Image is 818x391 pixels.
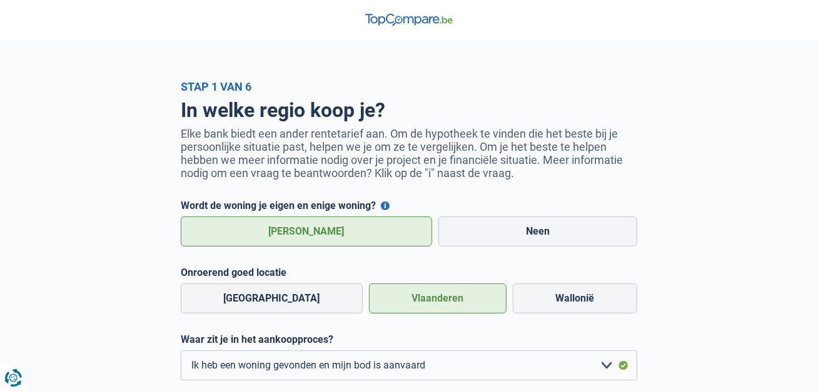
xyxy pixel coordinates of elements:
[181,333,637,345] label: Waar zit je in het aankoopproces?
[181,98,637,122] h1: In welke regio koop je?
[438,216,638,246] label: Neen
[381,201,390,210] button: Wordt de woning je eigen en enige woning?
[181,283,363,313] label: [GEOGRAPHIC_DATA]
[181,216,432,246] label: [PERSON_NAME]
[181,127,637,180] p: Elke bank biedt een ander rentetarief aan. Om de hypotheek te vinden die het beste bij je persoon...
[181,80,637,93] div: Stap 1 van 6
[181,267,637,278] label: Onroerend goed locatie
[365,14,453,26] img: TopCompare Logo
[513,283,637,313] label: Wallonië
[181,200,637,211] label: Wordt de woning je eigen en enige woning?
[369,283,507,313] label: Vlaanderen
